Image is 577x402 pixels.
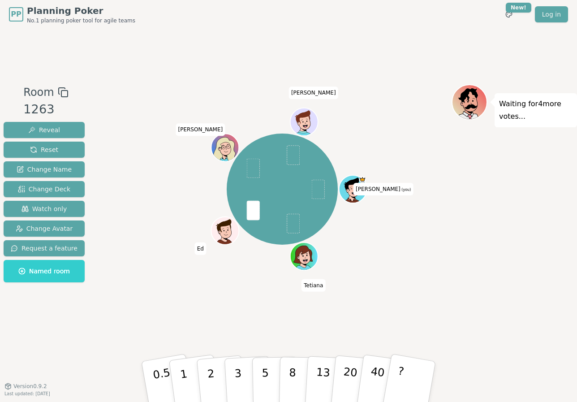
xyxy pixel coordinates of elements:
span: Change Deck [18,185,70,194]
span: Planning Poker [27,4,135,17]
a: PPPlanning PokerNo.1 planning poker tool for agile teams [9,4,135,24]
div: New! [506,3,531,13]
button: New! [501,6,517,22]
span: Change Name [17,165,72,174]
span: Click to change your name [301,279,325,292]
span: Change Avatar [16,224,73,233]
button: Reset [4,142,85,158]
button: Named room [4,260,85,282]
a: Log in [535,6,568,22]
div: 1263 [23,100,68,119]
span: Last updated: [DATE] [4,391,50,396]
span: Named room [18,267,70,276]
span: Reset [30,145,58,154]
button: Change Deck [4,181,85,197]
button: Version0.9.2 [4,383,47,390]
span: Click to change your name [195,242,206,255]
button: Watch only [4,201,85,217]
span: PP [11,9,21,20]
button: Reveal [4,122,85,138]
span: Click to change your name [289,87,338,99]
span: Click to change your name [176,124,225,136]
button: Change Name [4,161,85,177]
span: (you) [400,188,411,192]
span: Version 0.9.2 [13,383,47,390]
span: Room [23,84,54,100]
p: Waiting for 4 more votes... [499,98,573,123]
span: Watch only [22,204,67,213]
span: Request a feature [11,244,78,253]
span: No.1 planning poker tool for agile teams [27,17,135,24]
span: Reveal [28,125,60,134]
button: Change Avatar [4,220,85,237]
span: Anna is the host [359,176,366,183]
span: Click to change your name [353,183,413,195]
button: Click to change your avatar [340,176,366,202]
button: Request a feature [4,240,85,256]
